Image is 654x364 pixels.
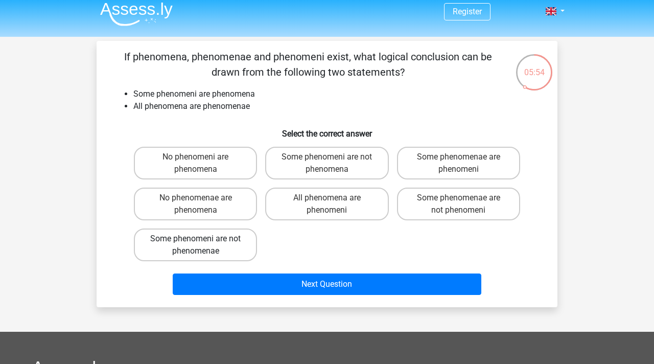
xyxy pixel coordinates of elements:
img: Assessly [100,2,173,26]
button: Next Question [173,274,482,295]
label: Some phenomenae are not phenomeni [397,188,520,220]
p: If phenomena, phenomenae and phenomeni exist, what logical conclusion can be drawn from the follo... [113,49,503,80]
li: All phenomena are phenomenae [133,100,541,112]
label: Some phenomeni are not phenomena [265,147,388,179]
div: 05:54 [515,53,553,79]
li: Some phenomeni are phenomena [133,88,541,100]
label: Some phenomeni are not phenomenae [134,229,257,261]
label: No phenomeni are phenomena [134,147,257,179]
label: No phenomenae are phenomena [134,188,257,220]
h6: Select the correct answer [113,121,541,139]
label: All phenomena are phenomeni [265,188,388,220]
a: Register [453,7,482,16]
label: Some phenomenae are phenomeni [397,147,520,179]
